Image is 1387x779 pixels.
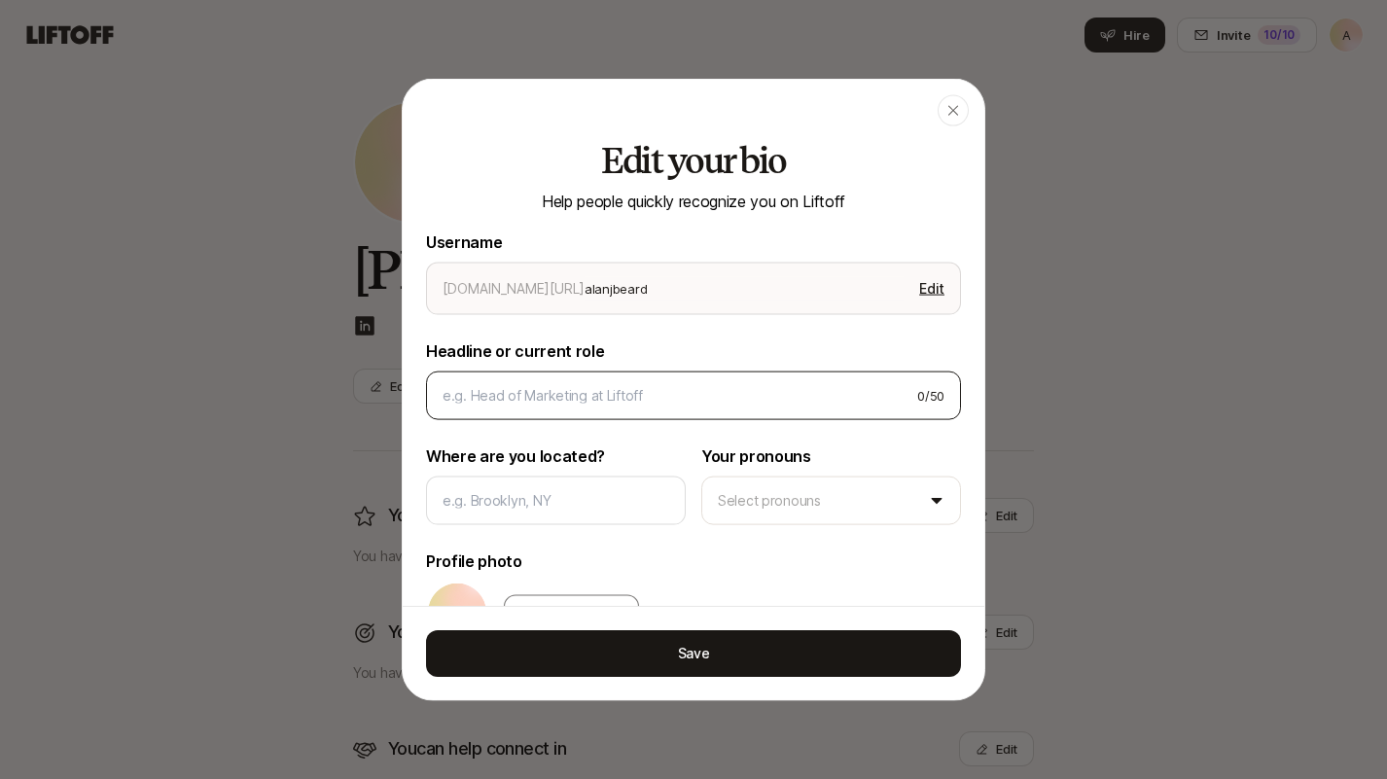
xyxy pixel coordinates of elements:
button: Save [426,630,961,677]
h2: Edit your bio [426,141,961,180]
p: A [452,604,462,620]
p: Headline or current role [426,337,961,363]
p: Where are you located? [426,443,686,468]
div: Upload photo [504,594,639,629]
p: Profile photo [426,548,961,573]
input: e.g. Brooklyn, NY [443,488,669,512]
button: Edit [911,274,952,301]
span: 0 / 50 [917,385,944,405]
div: [DOMAIN_NAME][URL] [443,276,585,300]
p: Username [426,229,961,254]
p: Help people quickly recognize you on Liftoff [426,188,961,213]
input: e.g. Head of Marketing at Liftoff [443,383,902,407]
p: Your pronouns [701,443,961,468]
